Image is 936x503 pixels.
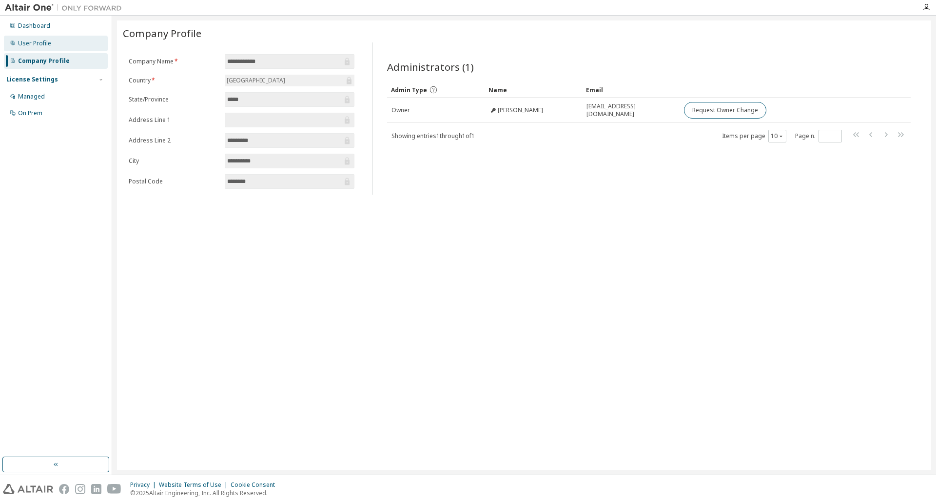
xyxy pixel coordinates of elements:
[391,86,427,94] span: Admin Type
[391,106,410,114] span: Owner
[18,40,51,47] div: User Profile
[129,157,219,165] label: City
[722,130,786,142] span: Items per page
[75,484,85,494] img: instagram.svg
[129,96,219,103] label: State/Province
[129,116,219,124] label: Address Line 1
[129,77,219,84] label: Country
[18,22,50,30] div: Dashboard
[225,75,354,86] div: [GEOGRAPHIC_DATA]
[123,26,201,40] span: Company Profile
[130,489,281,497] p: © 2025 Altair Engineering, Inc. All Rights Reserved.
[18,93,45,101] div: Managed
[159,481,231,489] div: Website Terms of Use
[498,106,543,114] span: [PERSON_NAME]
[129,178,219,185] label: Postal Code
[684,102,766,119] button: Request Owner Change
[129,137,219,144] label: Address Line 2
[6,76,58,83] div: License Settings
[129,58,219,65] label: Company Name
[586,82,676,98] div: Email
[5,3,127,13] img: Altair One
[231,481,281,489] div: Cookie Consent
[91,484,101,494] img: linkedin.svg
[18,109,42,117] div: On Prem
[130,481,159,489] div: Privacy
[795,130,842,142] span: Page n.
[771,132,784,140] button: 10
[59,484,69,494] img: facebook.svg
[387,60,474,74] span: Administrators (1)
[107,484,121,494] img: youtube.svg
[3,484,53,494] img: altair_logo.svg
[225,75,287,86] div: [GEOGRAPHIC_DATA]
[18,57,70,65] div: Company Profile
[488,82,578,98] div: Name
[391,132,475,140] span: Showing entries 1 through 1 of 1
[586,102,675,118] span: [EMAIL_ADDRESS][DOMAIN_NAME]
